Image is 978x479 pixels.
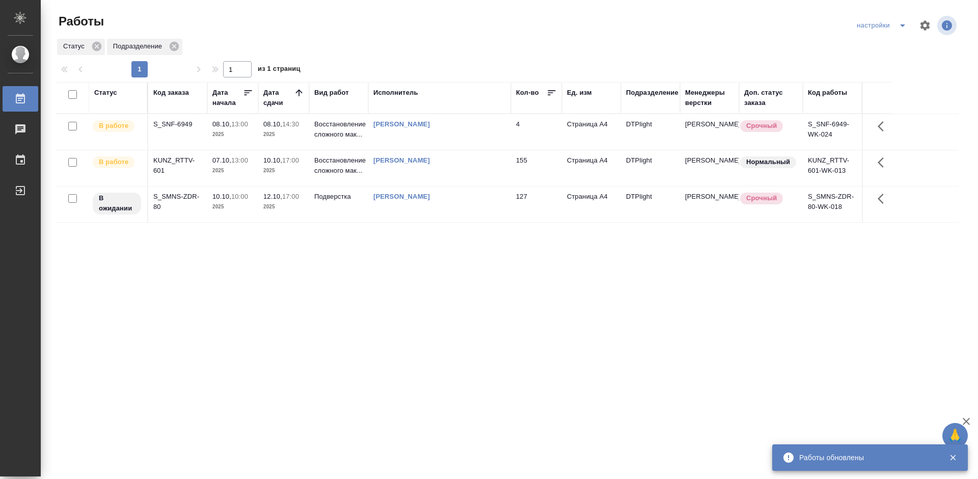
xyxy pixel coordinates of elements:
td: Страница А4 [562,187,621,222]
p: В работе [99,121,128,131]
p: 08.10, [263,120,282,128]
button: Закрыть [942,453,963,462]
div: Дата начала [212,88,243,108]
span: Работы [56,13,104,30]
span: Настроить таблицу [913,13,937,38]
a: [PERSON_NAME] [373,156,430,164]
p: 2025 [263,202,304,212]
div: Исполнитель назначен, приступать к работе пока рано [92,192,142,216]
button: Здесь прячутся важные кнопки [872,187,896,211]
p: 10.10, [212,193,231,200]
span: 🙏 [946,425,964,446]
td: DTPlight [621,114,680,150]
td: DTPlight [621,150,680,186]
div: Исполнитель [373,88,418,98]
div: KUNZ_RTTV-601 [153,155,202,176]
div: S_SMNS-ZDR-80 [153,192,202,212]
p: 2025 [263,166,304,176]
td: Страница А4 [562,150,621,186]
div: Работы обновлены [799,453,934,463]
p: 12.10, [263,193,282,200]
p: Срочный [746,193,777,203]
p: Подразделение [113,41,166,51]
button: 🙏 [942,423,968,448]
p: Статус [63,41,88,51]
button: Здесь прячутся важные кнопки [872,150,896,175]
div: Менеджеры верстки [685,88,734,108]
div: Код работы [808,88,847,98]
p: 07.10, [212,156,231,164]
p: 14:30 [282,120,299,128]
p: 13:00 [231,156,248,164]
p: 10:00 [231,193,248,200]
p: 08.10, [212,120,231,128]
div: Подразделение [626,88,678,98]
td: 4 [511,114,562,150]
td: KUNZ_RTTV-601-WK-013 [803,150,862,186]
p: Срочный [746,121,777,131]
div: Статус [94,88,117,98]
td: S_SNF-6949-WK-024 [803,114,862,150]
span: Посмотреть информацию [937,16,959,35]
div: Ед. изм [567,88,592,98]
p: 2025 [212,166,253,176]
div: Доп. статус заказа [744,88,798,108]
p: Восстановление сложного мак... [314,119,363,140]
p: [PERSON_NAME] [685,119,734,129]
td: DTPlight [621,187,680,222]
td: 155 [511,150,562,186]
a: [PERSON_NAME] [373,120,430,128]
p: 17:00 [282,193,299,200]
div: split button [854,17,913,34]
p: В работе [99,157,128,167]
p: Подверстка [314,192,363,202]
button: Здесь прячутся важные кнопки [872,114,896,139]
div: S_SNF-6949 [153,119,202,129]
div: Дата сдачи [263,88,294,108]
td: Страница А4 [562,114,621,150]
div: Код заказа [153,88,189,98]
td: S_SMNS-ZDR-80-WK-018 [803,187,862,222]
div: Вид работ [314,88,349,98]
div: Подразделение [107,39,182,55]
p: 13:00 [231,120,248,128]
div: Кол-во [516,88,539,98]
p: 2025 [212,129,253,140]
p: Восстановление сложного мак... [314,155,363,176]
div: Исполнитель выполняет работу [92,155,142,169]
p: 17:00 [282,156,299,164]
p: 2025 [263,129,304,140]
span: из 1 страниц [258,63,301,77]
a: [PERSON_NAME] [373,193,430,200]
p: [PERSON_NAME] [685,192,734,202]
p: В ожидании [99,193,135,214]
div: Исполнитель выполняет работу [92,119,142,133]
p: 10.10, [263,156,282,164]
div: Статус [57,39,105,55]
p: [PERSON_NAME] [685,155,734,166]
p: 2025 [212,202,253,212]
td: 127 [511,187,562,222]
p: Нормальный [746,157,790,167]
